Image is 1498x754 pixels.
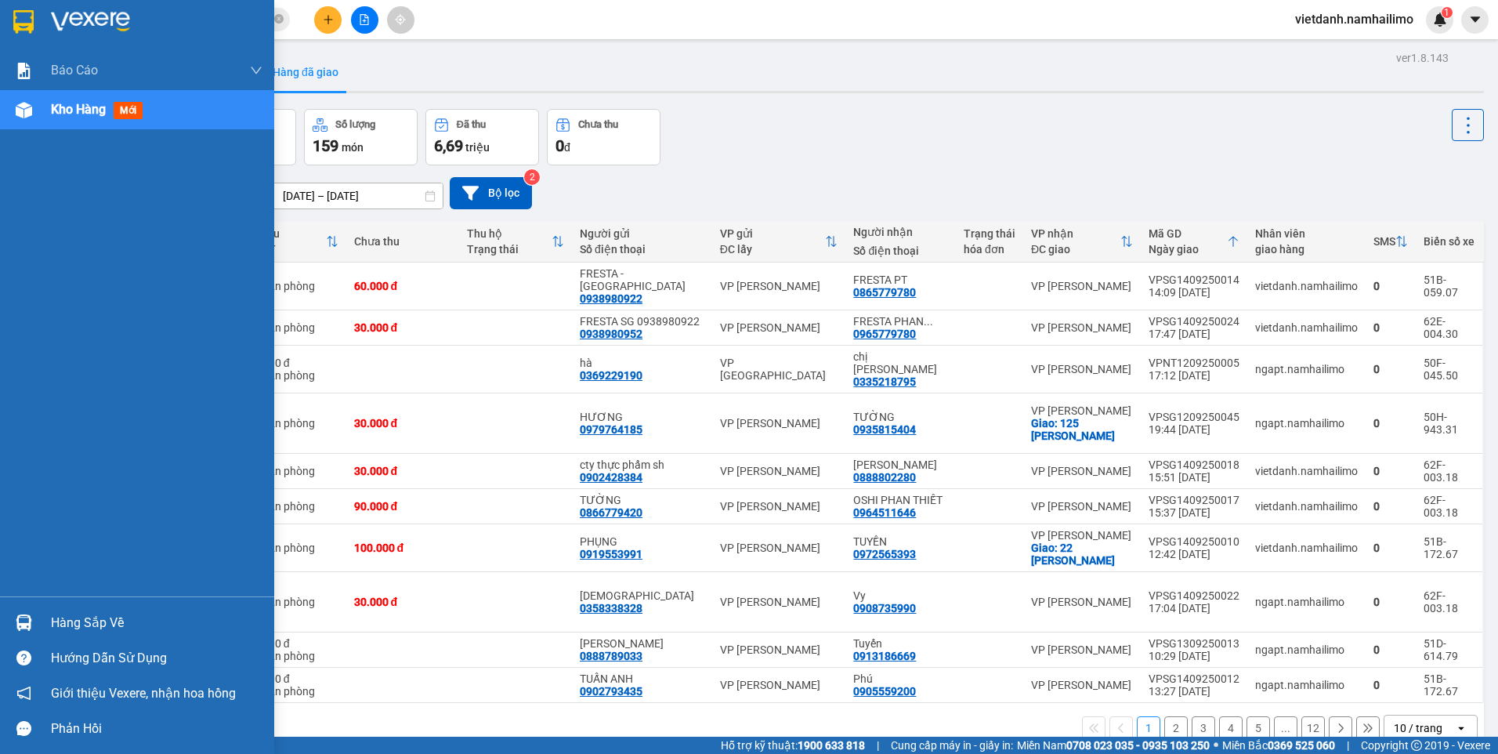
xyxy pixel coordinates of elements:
[359,14,370,25] span: file-add
[1023,221,1141,263] th: Toggle SortBy
[1424,637,1474,662] div: 51D-614.79
[924,315,933,328] span: ...
[1031,280,1133,292] div: VP [PERSON_NAME]
[260,53,351,91] button: Hàng đã giao
[1444,7,1449,18] span: 1
[853,506,916,519] div: 0964511646
[853,423,916,436] div: 0935815404
[1149,227,1227,240] div: Mã GD
[580,328,642,340] div: 0938980952
[354,235,451,248] div: Chưa thu
[720,596,838,608] div: VP [PERSON_NAME]
[891,737,1013,754] span: Cung cấp máy in - giấy in:
[580,243,704,256] div: Số điện thoại
[354,417,451,430] div: 30.000 đ
[1424,235,1474,248] div: Biển số xe
[1366,221,1416,263] th: Toggle SortBy
[1149,494,1239,506] div: VPSG1409250017
[1424,411,1474,436] div: 50H-943.31
[335,119,375,130] div: Số lượng
[51,683,236,703] span: Giới thiệu Vexere, nhận hoa hồng
[853,672,948,685] div: Phú
[457,119,486,130] div: Đã thu
[1031,363,1133,375] div: VP [PERSON_NAME]
[1031,465,1133,477] div: VP [PERSON_NAME]
[1149,369,1239,382] div: 17:12 [DATE]
[853,637,948,650] div: Tuyến
[467,243,552,256] div: Trạng thái
[1137,716,1160,740] button: 1
[1247,716,1270,740] button: 5
[1373,363,1408,375] div: 0
[1373,465,1408,477] div: 0
[323,14,334,25] span: plus
[720,679,838,691] div: VP [PERSON_NAME]
[853,286,916,299] div: 0865779780
[580,548,642,560] div: 0919553991
[1373,235,1395,248] div: SMS
[1149,602,1239,614] div: 17:04 [DATE]
[1031,596,1133,608] div: VP [PERSON_NAME]
[1031,529,1133,542] div: VP [PERSON_NAME]
[314,6,342,34] button: plus
[16,721,31,736] span: message
[1149,685,1239,698] div: 13:27 [DATE]
[580,637,704,650] div: c Vân
[1424,459,1474,484] div: 62F-003.18
[720,542,838,554] div: VP [PERSON_NAME]
[1433,13,1447,27] img: icon-new-feature
[580,315,704,328] div: FRESTA SG 0938980922
[580,292,642,305] div: 0938980922
[721,737,865,754] span: Hỗ trợ kỹ thuật:
[450,177,532,209] button: Bộ lọc
[1149,243,1227,256] div: Ngày giao
[16,686,31,701] span: notification
[720,280,838,292] div: VP [PERSON_NAME]
[1455,722,1467,734] svg: open
[580,535,704,548] div: PHỤNG
[853,685,916,698] div: 0905559200
[580,357,704,369] div: hà
[354,542,451,554] div: 100.000 đ
[1424,535,1474,560] div: 51B-172.67
[580,369,642,382] div: 0369229190
[1031,417,1133,442] div: Giao: 125 Đặng Văn Lãnh
[1424,357,1474,382] div: 50F-045.50
[964,243,1015,256] div: hóa đơn
[51,60,98,80] span: Báo cáo
[51,717,262,741] div: Phản hồi
[720,321,838,334] div: VP [PERSON_NAME]
[798,739,865,752] strong: 1900 633 818
[247,243,326,256] div: HTTT
[1149,274,1239,286] div: VPSG1409250014
[1066,739,1210,752] strong: 0708 023 035 - 0935 103 250
[1149,423,1239,436] div: 19:44 [DATE]
[1164,716,1188,740] button: 2
[1255,227,1358,240] div: Nhân viên
[1347,737,1349,754] span: |
[720,417,838,430] div: VP [PERSON_NAME]
[580,459,704,471] div: cty thực phẩm sh
[16,63,32,79] img: solution-icon
[580,471,642,484] div: 0902428384
[853,471,916,484] div: 0888802280
[877,737,879,754] span: |
[272,183,443,208] input: Select a date range.
[853,315,948,328] div: FRESTA PHAN THIẾT
[247,357,338,369] div: 30.000 đ
[1373,542,1408,554] div: 0
[1255,643,1358,656] div: ngapt.namhailimo
[580,650,642,662] div: 0888789033
[1255,417,1358,430] div: ngapt.namhailimo
[1373,643,1408,656] div: 0
[425,109,539,165] button: Đã thu6,69 triệu
[247,500,338,513] div: Tại văn phòng
[853,411,948,423] div: TƯỜNG
[1255,679,1358,691] div: ngapt.namhailimo
[247,369,338,382] div: Tại văn phòng
[247,417,338,430] div: Tại văn phòng
[853,548,916,560] div: 0972565393
[853,650,916,662] div: 0913186669
[1141,221,1247,263] th: Toggle SortBy
[1424,494,1474,519] div: 62F-003.18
